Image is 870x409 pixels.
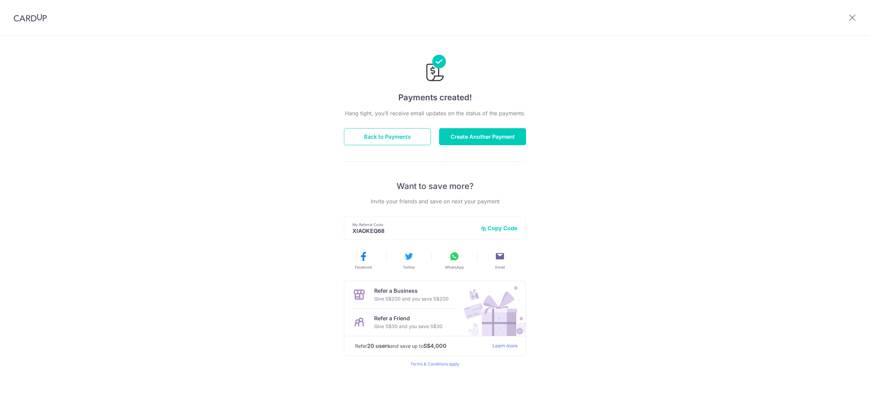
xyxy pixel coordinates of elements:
[457,281,526,336] img: Refer
[343,251,383,270] button: Facebook
[374,322,442,330] p: Give S$30 and you save S$30
[434,251,474,270] button: WhatsApp
[344,109,526,117] p: Hang tight, you’ll receive email updates on the status of the payments.
[495,265,505,270] span: Email
[411,361,459,367] a: Terms & Conditions apply
[423,342,447,350] strong: S$4,000
[344,91,526,104] h4: Payments created!
[403,265,415,270] span: Twitter
[355,342,487,350] p: Refer and save up to
[344,197,526,205] p: Invite your friends and save on next your payment
[424,55,446,83] img: Payments
[352,222,475,227] p: My Referral Code
[355,265,372,270] span: Facebook
[344,181,526,192] p: Want to save more?
[14,14,47,22] img: CardUp
[492,342,518,350] a: Learn more
[367,342,390,350] strong: 20 users
[445,265,464,270] span: WhatsApp
[374,295,449,303] p: Give S$200 and you save S$200
[352,227,475,234] p: XIAOKEQ68
[374,314,442,322] p: Refer a Friend
[439,128,526,145] button: Create Another Payment
[480,251,520,270] button: Email
[344,128,431,145] button: Back to Payments
[826,389,863,406] iframe: Opens a widget where you can find more information
[389,251,429,270] button: Twitter
[374,287,449,295] p: Refer a Business
[481,225,518,232] button: Copy Code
